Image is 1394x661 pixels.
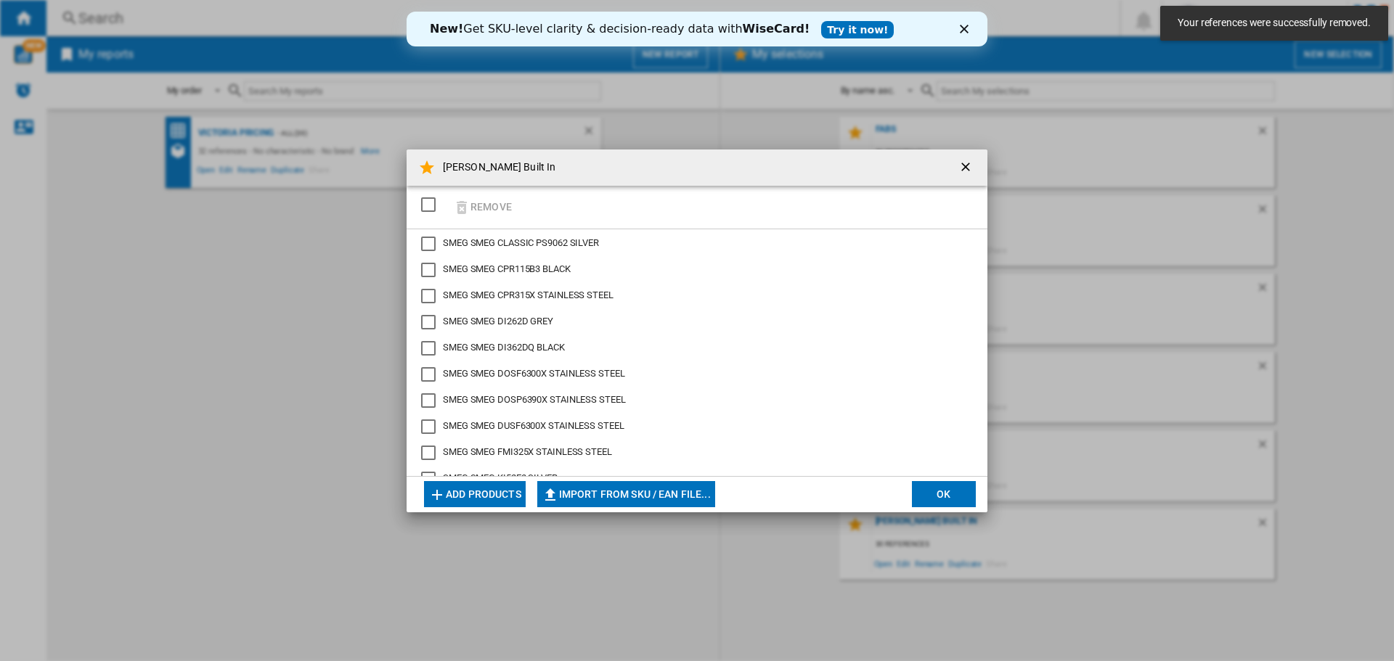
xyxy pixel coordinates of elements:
md-checkbox: SMEG DI262D GREY [421,315,961,329]
md-checkbox: SMEG DOSF6300X STAINLESS STEEL [421,367,961,382]
md-checkbox: SMEG DUSF6300X STAINLESS STEEL [421,419,961,434]
button: OK [912,481,976,507]
button: getI18NText('BUTTONS.CLOSE_DIALOG') [953,153,982,182]
iframe: Intercom live chat banner [407,12,987,46]
span: SMEG SMEG FMI325X STAINLESS STEEL [443,446,612,457]
span: SMEG SMEG DOSF6300X STAINLESS STEEL [443,368,625,379]
md-checkbox: SMEG DOSP6390X STAINLESS STEEL [421,393,961,408]
md-checkbox: SMEG CPR315X STAINLESS STEEL [421,289,961,303]
span: SMEG SMEG DUSF6300X STAINLESS STEEL [443,420,624,431]
span: SMEG SMEG DOSP6390X STAINLESS STEEL [443,394,626,405]
md-checkbox: SMEG CLASSIC PS9062 SILVER [421,237,961,251]
span: SMEG SMEG CPR315X STAINLESS STEEL [443,290,614,300]
div: Close [553,13,568,22]
span: Your references were successfully removed. [1173,16,1375,30]
span: SMEG SMEG KI52E3 SILVER [443,472,558,483]
md-checkbox: SMEG DI362DQ BLACK [421,341,961,356]
ng-md-icon: getI18NText('BUTTONS.CLOSE_DIALOG') [958,160,976,177]
button: Import from SKU / EAN file... [537,481,715,507]
button: Remove [449,190,516,224]
span: SMEG SMEG DI262D GREY [443,316,553,327]
span: SMEG SMEG CPR115B3 BLACK [443,263,571,274]
md-checkbox: SMEG KI52E3 SILVER [421,472,961,486]
md-checkbox: SMEG FMI325X STAINLESS STEEL [421,446,961,460]
md-checkbox: SMEG CPR115B3 BLACK [421,263,961,277]
button: Add products [424,481,526,507]
md-checkbox: SELECTIONS.EDITION_POPUP.SELECT_DESELECT [421,193,443,217]
span: SMEG SMEG CLASSIC PS9062 SILVER [443,237,599,248]
h4: [PERSON_NAME] Built In [436,160,555,175]
span: SMEG SMEG DI362DQ BLACK [443,342,565,353]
